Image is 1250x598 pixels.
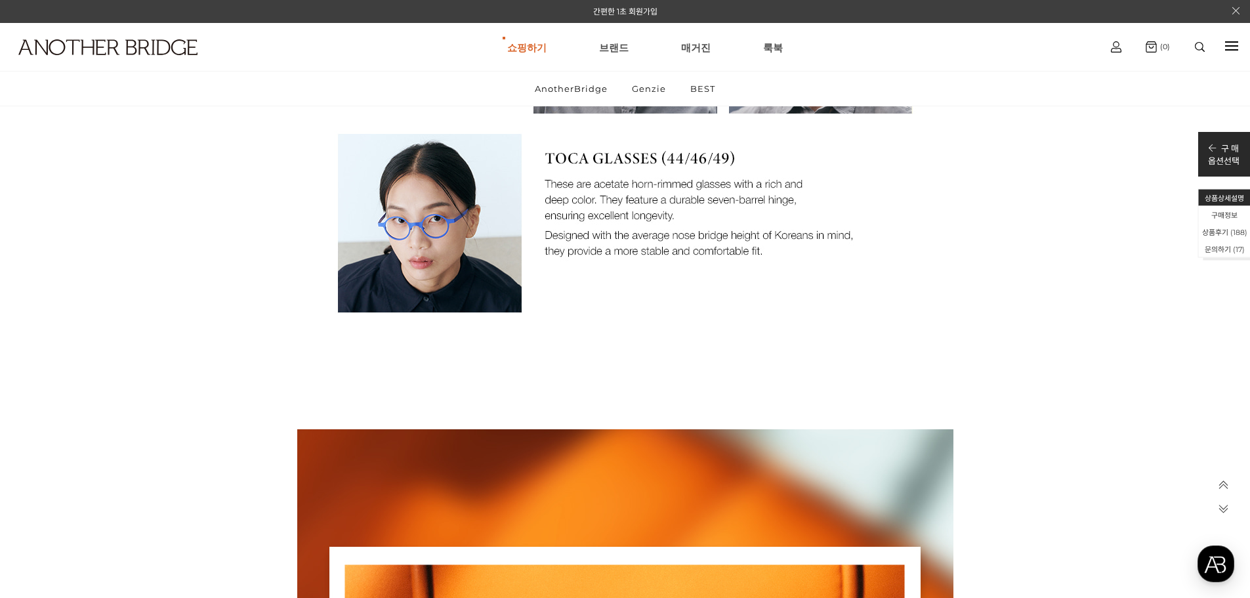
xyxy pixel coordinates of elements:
[1146,41,1157,53] img: cart
[41,436,49,446] span: 홈
[507,24,547,71] a: 쇼핑하기
[763,24,783,71] a: 룩북
[87,416,169,449] a: 대화
[1157,42,1170,51] span: (0)
[679,72,726,106] a: BEST
[1111,41,1121,53] img: cart
[599,24,629,71] a: 브랜드
[7,39,194,87] a: logo
[681,24,711,71] a: 매거진
[169,416,252,449] a: 설정
[593,7,657,16] a: 간편한 1초 회원가입
[1208,154,1240,167] p: 옵션선택
[1195,42,1205,52] img: search
[621,72,677,106] a: Genzie
[18,39,198,55] img: logo
[203,436,219,446] span: 설정
[4,416,87,449] a: 홈
[1233,228,1245,237] span: 188
[1208,142,1240,154] p: 구 매
[120,437,136,447] span: 대화
[524,72,619,106] a: AnotherBridge
[1146,41,1170,53] a: (0)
